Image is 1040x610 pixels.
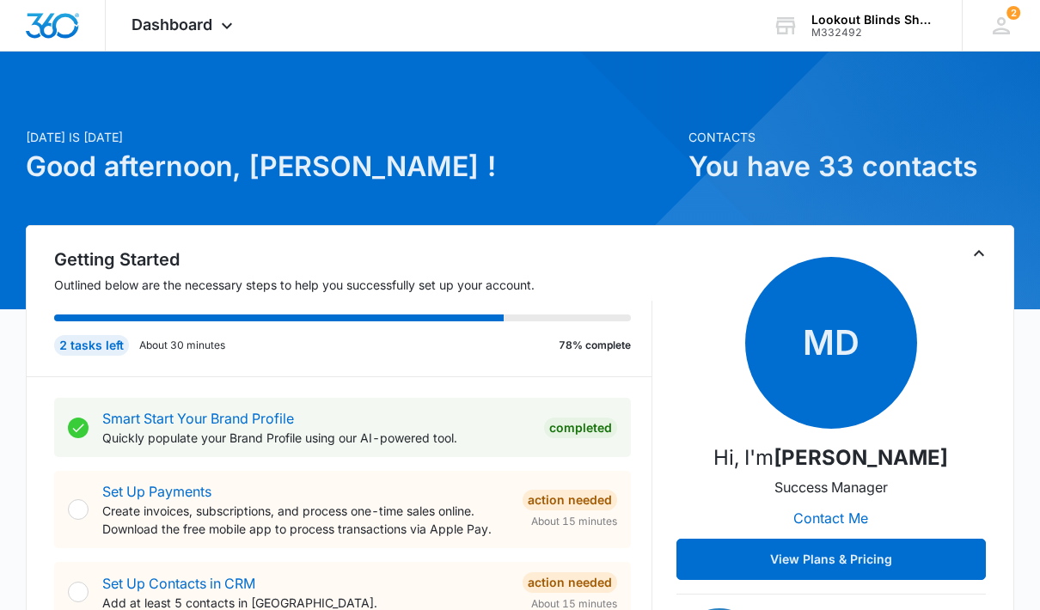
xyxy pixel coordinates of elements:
[132,15,212,34] span: Dashboard
[544,418,617,438] div: Completed
[139,338,225,353] p: About 30 minutes
[54,276,652,294] p: Outlined below are the necessary steps to help you successfully set up your account.
[969,243,989,264] button: Toggle Collapse
[54,335,129,356] div: 2 tasks left
[54,247,652,272] h2: Getting Started
[713,442,948,473] p: Hi, I'm
[1006,6,1020,20] span: 2
[523,572,617,593] div: Action Needed
[26,146,677,187] h1: Good afternoon, [PERSON_NAME] !
[523,490,617,510] div: Action Needed
[676,539,986,580] button: View Plans & Pricing
[102,429,530,447] p: Quickly populate your Brand Profile using our AI-powered tool.
[811,27,937,39] div: account id
[774,445,948,470] strong: [PERSON_NAME]
[688,146,1014,187] h1: You have 33 contacts
[26,128,677,146] p: [DATE] is [DATE]
[745,257,917,429] span: MD
[774,477,888,497] p: Success Manager
[102,575,255,592] a: Set Up Contacts in CRM
[102,502,509,538] p: Create invoices, subscriptions, and process one-time sales online. Download the free mobile app t...
[688,128,1014,146] p: Contacts
[776,497,885,539] button: Contact Me
[531,514,617,529] span: About 15 minutes
[102,410,294,427] a: Smart Start Your Brand Profile
[559,338,631,353] p: 78% complete
[102,483,211,500] a: Set Up Payments
[811,13,937,27] div: account name
[1006,6,1020,20] div: notifications count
